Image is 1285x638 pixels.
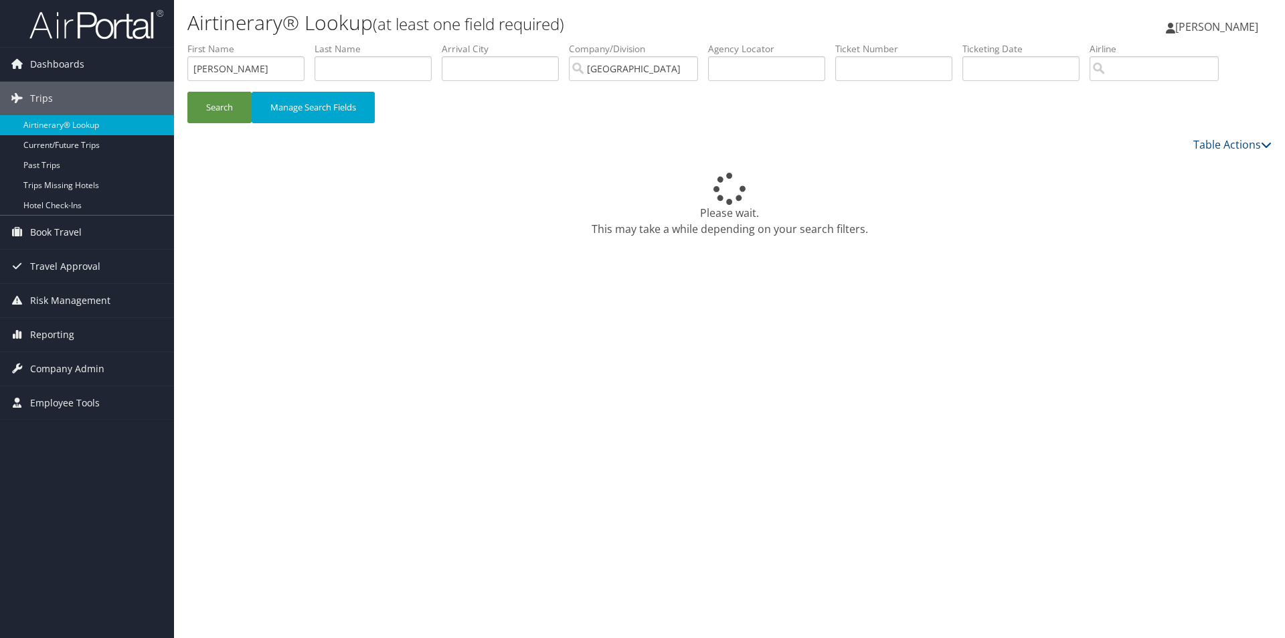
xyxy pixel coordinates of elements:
[1175,19,1258,34] span: [PERSON_NAME]
[187,173,1272,237] div: Please wait. This may take a while depending on your search filters.
[442,42,569,56] label: Arrival City
[187,9,910,37] h1: Airtinerary® Lookup
[30,386,100,420] span: Employee Tools
[30,284,110,317] span: Risk Management
[569,42,708,56] label: Company/Division
[373,13,564,35] small: (at least one field required)
[1193,137,1272,152] a: Table Actions
[30,48,84,81] span: Dashboards
[708,42,835,56] label: Agency Locator
[187,92,252,123] button: Search
[29,9,163,40] img: airportal-logo.png
[187,42,315,56] label: First Name
[315,42,442,56] label: Last Name
[30,352,104,386] span: Company Admin
[1166,7,1272,47] a: [PERSON_NAME]
[252,92,375,123] button: Manage Search Fields
[30,318,74,351] span: Reporting
[835,42,962,56] label: Ticket Number
[30,82,53,115] span: Trips
[962,42,1090,56] label: Ticketing Date
[30,216,82,249] span: Book Travel
[30,250,100,283] span: Travel Approval
[1090,42,1229,56] label: Airline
